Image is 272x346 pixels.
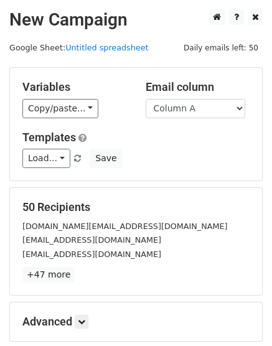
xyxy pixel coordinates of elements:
small: Google Sheet: [9,43,149,52]
small: [EMAIL_ADDRESS][DOMAIN_NAME] [22,250,161,259]
small: [EMAIL_ADDRESS][DOMAIN_NAME] [22,235,161,245]
a: Load... [22,149,70,168]
h5: Advanced [22,315,250,329]
a: Untitled spreadsheet [65,43,148,52]
a: Copy/paste... [22,99,98,118]
span: Daily emails left: 50 [179,41,263,55]
h5: Email column [146,80,250,94]
a: Daily emails left: 50 [179,43,263,52]
a: Templates [22,131,76,144]
a: +47 more [22,267,75,283]
small: [DOMAIN_NAME][EMAIL_ADDRESS][DOMAIN_NAME] [22,222,227,231]
h2: New Campaign [9,9,263,30]
h5: Variables [22,80,127,94]
h5: 50 Recipients [22,200,250,214]
button: Save [90,149,122,168]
